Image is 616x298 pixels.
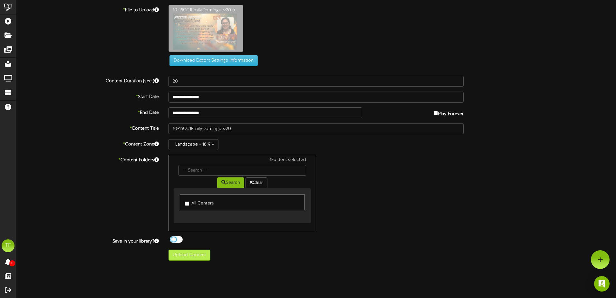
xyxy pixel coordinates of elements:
button: Upload Content [168,250,210,261]
label: Start Date [11,92,164,100]
input: -- Search -- [178,165,306,176]
input: Title of this Content [168,123,464,134]
div: Open Intercom Messenger [594,276,610,292]
label: File to Upload [11,5,164,14]
input: All Centers [185,202,189,206]
a: Download Export Settings Information [166,58,258,63]
label: All Centers [185,198,214,207]
div: 1 Folders selected [174,157,311,165]
button: Landscape - 16:9 [168,139,218,150]
label: Play Forever [434,107,464,117]
label: Content Folders [11,155,164,164]
button: Search [217,177,244,188]
label: Content Duration (sec.) [11,76,164,84]
label: End Date [11,107,164,116]
input: Play Forever [434,111,438,115]
div: TF [2,239,14,252]
label: Save in your library? [11,236,164,245]
button: Clear [245,177,267,188]
button: Download Export Settings Information [169,55,258,66]
span: 0 [9,260,15,266]
label: Content Zone [11,139,164,148]
label: Content Title [11,123,164,132]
